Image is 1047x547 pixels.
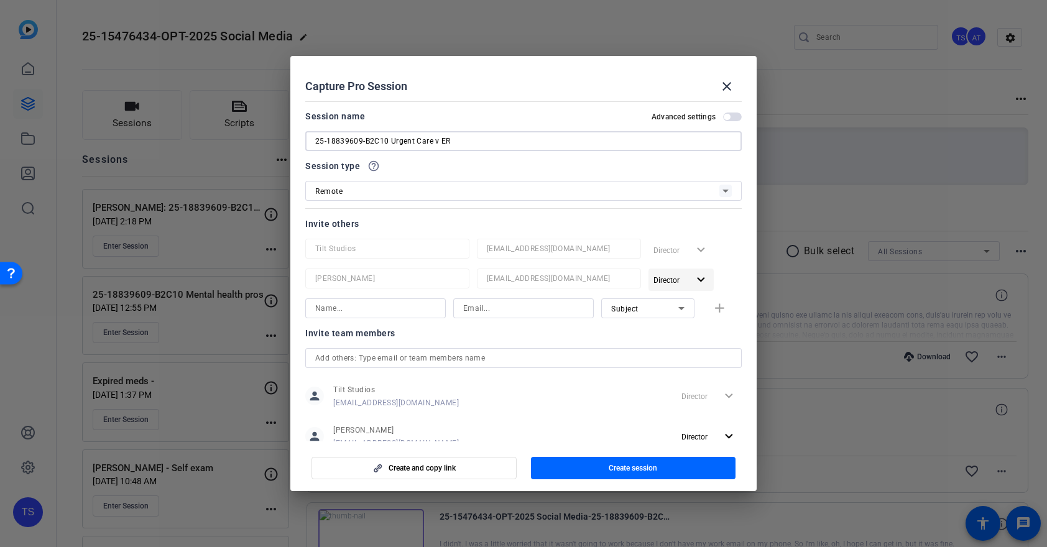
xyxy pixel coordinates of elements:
[531,457,736,479] button: Create session
[333,385,459,395] span: Tilt Studios
[681,433,708,441] span: Director
[721,429,737,444] mat-icon: expand_more
[333,438,459,448] span: [EMAIL_ADDRESS][DOMAIN_NAME]
[305,159,360,173] span: Session type
[305,216,742,231] div: Invite others
[693,272,709,288] mat-icon: expand_more
[652,112,716,122] h2: Advanced settings
[305,109,365,124] div: Session name
[333,398,459,408] span: [EMAIL_ADDRESS][DOMAIN_NAME]
[311,457,517,479] button: Create and copy link
[609,463,657,473] span: Create session
[315,134,732,149] input: Enter Session Name
[315,241,459,256] input: Name...
[653,276,680,285] span: Director
[315,351,732,365] input: Add others: Type email or team members name
[305,326,742,341] div: Invite team members
[305,387,324,405] mat-icon: person
[648,269,714,291] button: Director
[367,160,380,172] mat-icon: help_outline
[333,425,459,435] span: [PERSON_NAME]
[389,463,456,473] span: Create and copy link
[487,241,631,256] input: Email...
[315,271,459,286] input: Name...
[305,427,324,446] mat-icon: person
[315,301,436,316] input: Name...
[719,79,734,94] mat-icon: close
[315,187,343,196] span: Remote
[463,301,584,316] input: Email...
[305,71,742,101] div: Capture Pro Session
[611,305,639,313] span: Subject
[487,271,631,286] input: Email...
[676,425,742,448] button: Director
